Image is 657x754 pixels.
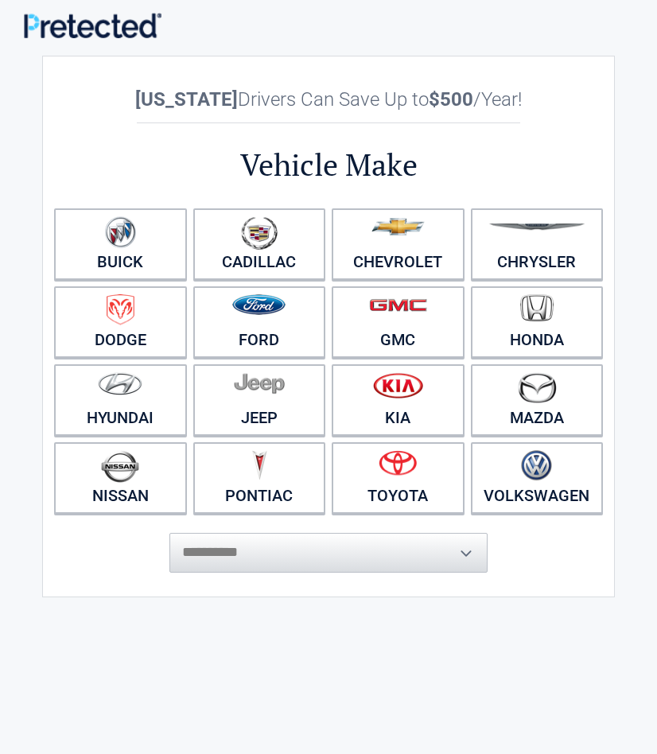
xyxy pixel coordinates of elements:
[488,223,585,231] img: chrysler
[193,442,326,514] a: Pontiac
[135,88,238,111] b: [US_STATE]
[51,88,606,111] h2: Drivers Can Save Up to /Year
[471,364,604,436] a: Mazda
[107,294,134,325] img: dodge
[520,294,554,322] img: honda
[241,216,278,250] img: cadillac
[193,208,326,280] a: Cadillac
[471,208,604,280] a: Chrysler
[251,450,267,480] img: pontiac
[54,364,187,436] a: Hyundai
[232,294,286,315] img: ford
[98,372,142,395] img: hyundai
[373,372,423,398] img: kia
[369,298,427,312] img: gmc
[193,286,326,358] a: Ford
[332,364,465,436] a: Kia
[332,286,465,358] a: GMC
[332,442,465,514] a: Toyota
[105,216,136,248] img: buick
[379,450,417,476] img: toyota
[24,13,161,37] img: Main Logo
[521,450,552,481] img: volkswagen
[54,442,187,514] a: Nissan
[193,364,326,436] a: Jeep
[332,208,465,280] a: Chevrolet
[371,218,425,235] img: chevrolet
[234,372,285,394] img: jeep
[101,450,139,483] img: nissan
[517,372,557,403] img: mazda
[471,286,604,358] a: Honda
[51,145,606,185] h2: Vehicle Make
[471,442,604,514] a: Volkswagen
[429,88,473,111] b: $500
[54,286,187,358] a: Dodge
[54,208,187,280] a: Buick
